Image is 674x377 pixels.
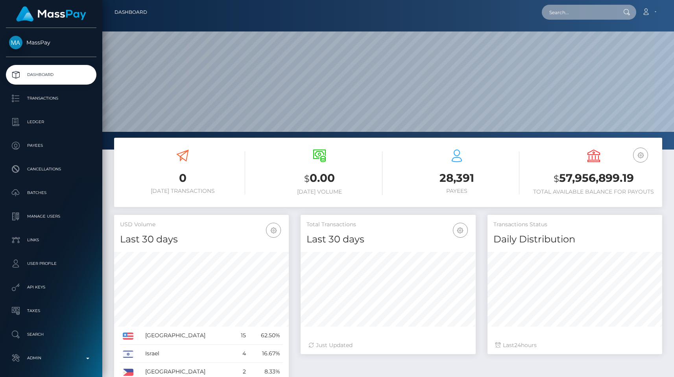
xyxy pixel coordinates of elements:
h3: 0.00 [257,170,382,187]
td: [GEOGRAPHIC_DATA] [142,327,234,345]
h6: [DATE] Transactions [120,188,245,194]
a: Ledger [6,112,96,132]
a: Dashboard [6,65,96,85]
h3: 0 [120,170,245,186]
td: 62.50% [249,327,283,345]
small: $ [304,173,310,184]
p: Manage Users [9,211,93,222]
h5: USD Volume [120,221,283,229]
p: Ledger [9,116,93,128]
a: User Profile [6,254,96,274]
img: IL.png [123,351,133,358]
p: Cancellations [9,163,93,175]
img: MassPay Logo [16,6,86,22]
h4: Daily Distribution [493,233,656,246]
p: Search [9,329,93,340]
a: Batches [6,183,96,203]
h4: Last 30 days [307,233,469,246]
h5: Total Transactions [307,221,469,229]
a: Taxes [6,301,96,321]
span: MassPay [6,39,96,46]
img: PH.png [123,369,133,376]
a: Transactions [6,89,96,108]
p: Taxes [9,305,93,317]
p: Links [9,234,93,246]
a: Links [6,230,96,250]
p: User Profile [9,258,93,270]
a: Dashboard [114,4,147,20]
a: Cancellations [6,159,96,179]
a: Search [6,325,96,344]
img: US.png [123,333,133,340]
p: Transactions [9,92,93,104]
a: API Keys [6,277,96,297]
h3: 57,956,899.19 [531,170,656,187]
td: 4 [234,345,249,363]
a: Payees [6,136,96,155]
td: 16.67% [249,345,283,363]
td: 15 [234,327,249,345]
div: Last hours [495,341,654,349]
input: Search... [542,5,616,20]
h3: 28,391 [394,170,519,186]
h4: Last 30 days [120,233,283,246]
td: Israel [142,345,234,363]
span: 24 [514,342,521,349]
div: Just Updated [308,341,467,349]
h5: Transactions Status [493,221,656,229]
h6: [DATE] Volume [257,188,382,195]
h6: Total Available Balance for Payouts [531,188,656,195]
a: Admin [6,348,96,368]
a: Manage Users [6,207,96,226]
p: API Keys [9,281,93,293]
p: Dashboard [9,69,93,81]
h6: Payees [394,188,519,194]
small: $ [554,173,559,184]
p: Batches [9,187,93,199]
p: Admin [9,352,93,364]
p: Payees [9,140,93,152]
img: MassPay [9,36,22,49]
